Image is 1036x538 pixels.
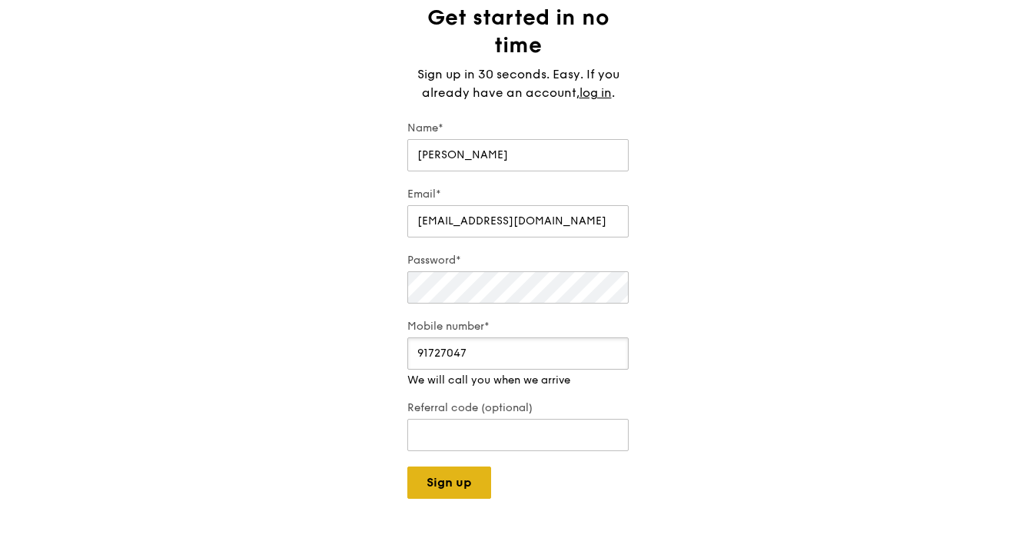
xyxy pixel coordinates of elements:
h1: Get started in no time [407,4,629,59]
label: Mobile number* [407,319,629,334]
span: Sign up in 30 seconds. Easy. If you already have an account, [417,67,619,100]
label: Referral code (optional) [407,400,629,416]
label: Password* [407,253,629,268]
a: log in [579,84,612,102]
div: We will call you when we arrive [407,373,629,388]
button: Sign up [407,467,491,499]
label: Email* [407,187,629,202]
span: . [612,85,615,100]
label: Name* [407,121,629,136]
